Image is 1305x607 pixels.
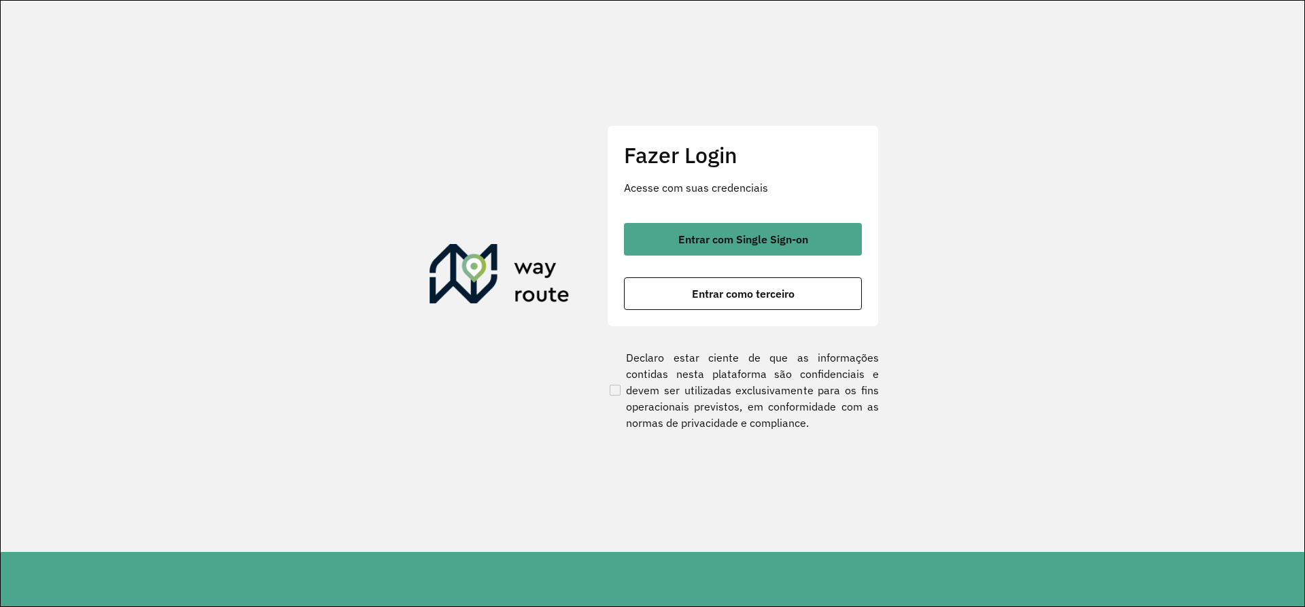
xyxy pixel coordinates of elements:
img: Roteirizador AmbevTech [430,244,570,309]
p: Acesse com suas credenciais [624,179,862,196]
button: button [624,223,862,256]
h2: Fazer Login [624,142,862,168]
button: button [624,277,862,310]
label: Declaro estar ciente de que as informações contidas nesta plataforma são confidenciais e devem se... [607,349,879,431]
span: Entrar como terceiro [692,288,795,299]
span: Entrar com Single Sign-on [678,234,808,245]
